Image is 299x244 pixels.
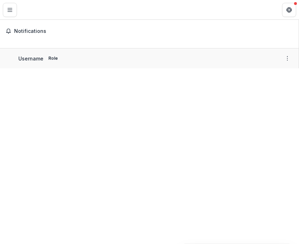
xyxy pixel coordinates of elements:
[3,3,17,17] button: Toggle Menu
[282,3,296,17] button: Get Help
[46,55,60,62] p: Role
[283,54,292,63] button: More
[18,55,43,62] p: Username
[14,28,293,34] span: Notifications
[3,25,296,37] button: Notifications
